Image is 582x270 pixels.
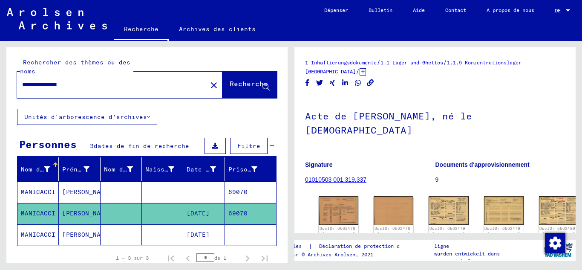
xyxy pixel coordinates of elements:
[21,163,61,176] div: Nom de famille
[114,19,169,41] a: Recherche
[179,25,256,33] font: Archives des clients
[254,251,373,258] font: Droits d'auteur © Archives Arolsen, 2021
[542,239,574,261] img: yv_logo.png
[124,25,158,33] font: Recherche
[230,79,268,88] font: Recherche
[62,165,85,173] font: Prénom
[187,231,210,238] font: [DATE]
[145,165,180,173] font: Naissance‏
[230,138,268,154] button: Filtre
[429,196,468,224] img: 001.jpg
[484,226,523,237] a: DocID: 6562479 ([PERSON_NAME])
[59,157,100,181] mat-header-cell: Prénom
[545,233,565,253] img: Modifier
[374,196,413,225] img: 002.jpg
[487,7,534,13] font: À propos de nous
[366,78,375,88] button: Copier le lien
[187,163,226,176] div: Date de naissance
[62,188,112,196] font: [PERSON_NAME]
[7,8,107,29] img: Arolsen_neg.svg
[308,242,312,250] font: |
[21,165,75,173] font: Nom de famille
[62,209,112,217] font: [PERSON_NAME]
[445,7,466,13] font: Contact
[179,250,196,267] button: Page précédente
[169,19,266,39] a: Archives des clients
[187,209,210,217] font: [DATE]
[319,196,358,225] img: 001.jpg
[237,142,260,150] font: Filtre
[19,138,77,151] font: Personnes
[315,78,324,88] button: Partager sur Twitter
[305,110,472,136] font: Acte de [PERSON_NAME], né le [DEMOGRAPHIC_DATA]
[20,58,130,75] font: Rechercher des thèmes ou des noms
[228,209,248,217] font: 69070
[555,7,561,14] font: DE
[369,7,392,13] font: Bulletin
[145,163,185,176] div: Naissance‏
[24,113,147,121] font: Unités d'arborescence d'archives
[104,163,144,176] div: Nom de naissance
[183,157,225,181] mat-header-cell: Date de naissance
[239,250,256,267] button: Page suivante
[116,255,149,261] font: 1 – 3 sur 3
[377,58,380,66] font: /
[228,188,248,196] font: 69070
[21,209,55,217] font: MANICACCI
[214,255,226,261] font: de 1
[305,161,333,168] font: Signature
[209,80,219,90] mat-icon: close
[62,163,100,176] div: Prénom
[17,109,157,125] button: Unités d'arborescence d'archives
[539,226,578,237] a: DocID: 6562480 ([PERSON_NAME])
[222,72,277,98] button: Recherche
[62,231,112,238] font: [PERSON_NAME]
[324,7,348,13] font: Dépenser
[101,157,142,181] mat-header-cell: Nom de naissance
[435,161,530,168] font: Documents d'approvisionnement
[21,188,55,196] font: MANICACCI
[429,226,468,237] a: DocID: 6562479 ([PERSON_NAME])
[305,59,377,66] a: 1 Inhaftierungsdokumente
[305,176,366,183] a: 01010503 001.319.337
[187,165,252,173] font: Date de naissance
[380,59,443,66] a: 1.1 Lager und Ghettos
[21,231,55,238] font: MANICACCI
[162,250,179,267] button: Première page
[17,157,59,181] mat-header-cell: Nom de famille
[413,7,425,13] font: Aide
[356,67,360,75] font: /
[328,78,337,88] button: Partager sur Xing
[94,142,189,150] font: dates de fin de recherche
[228,165,274,173] font: Prisonnier #
[435,176,439,183] font: 9
[375,226,413,237] a: DocID: 6562478 ([PERSON_NAME])
[484,196,524,224] img: 002.jpg
[228,163,268,176] div: Prisonnier #
[354,78,363,88] button: Partager sur WhatsApp
[303,78,312,88] button: Partager sur Facebook
[341,78,350,88] button: Partager sur LinkedIn
[443,58,447,66] font: /
[256,250,273,267] button: Dernière page
[104,165,165,173] font: Nom de naissance
[319,243,429,249] font: Déclaration de protection des données
[142,157,183,181] mat-header-cell: Naissance‏
[312,242,440,251] a: Déclaration de protection des données
[539,196,579,224] img: 001.jpg
[90,142,94,150] font: 3
[205,76,222,93] button: Clair
[434,250,500,264] font: wurden entwickelt dans Partnerschaft mit
[320,226,358,237] a: DocID: 6562478 ([PERSON_NAME])
[225,157,276,181] mat-header-cell: Prisonnier #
